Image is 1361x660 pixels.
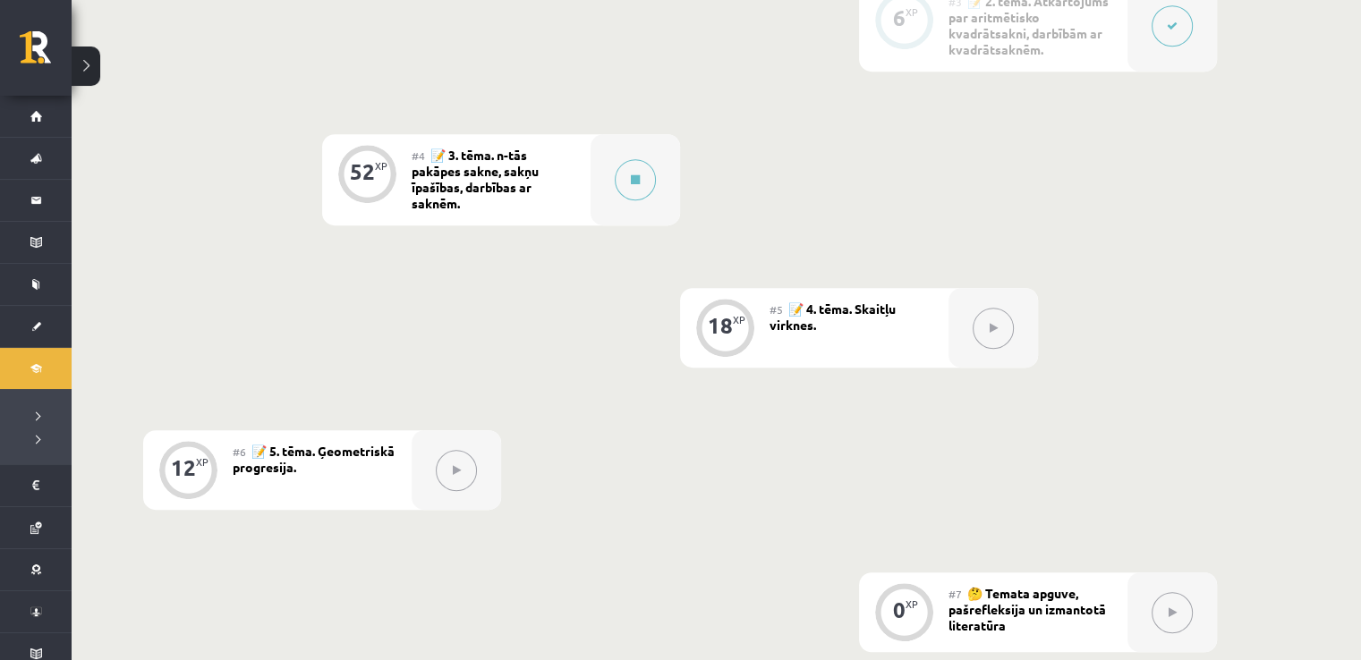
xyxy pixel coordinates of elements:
div: XP [906,7,918,17]
div: 12 [171,460,196,476]
div: 52 [350,164,375,180]
span: #7 [948,587,962,601]
div: 6 [893,10,906,26]
span: 📝 5. tēma. Ģeometriskā progresija. [233,443,395,475]
span: #5 [770,302,783,317]
div: XP [196,457,208,467]
span: 🤔 Temata apguve, pašrefleksija un izmantotā literatūra [948,585,1106,633]
span: #4 [412,148,425,163]
span: 📝 3. tēma. n-tās pakāpes sakne, sakņu īpašības, darbības ar saknēm. [412,147,539,211]
div: 0 [893,602,906,618]
span: #6 [233,444,246,459]
div: 18 [708,317,733,334]
div: XP [906,599,918,609]
div: XP [733,315,745,325]
div: XP [375,161,387,171]
span: 📝 4. tēma. Skaitļu virknes. [770,300,896,333]
a: Rīgas 1. Tālmācības vidusskola [20,31,72,76]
